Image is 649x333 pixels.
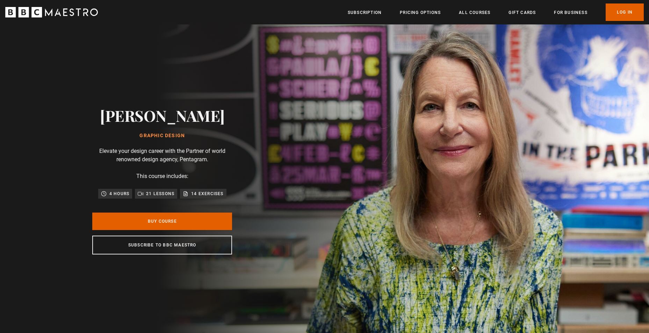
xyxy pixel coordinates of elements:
[348,9,382,16] a: Subscription
[606,3,644,21] a: Log In
[92,213,232,230] a: Buy Course
[509,9,536,16] a: Gift Cards
[5,7,98,17] svg: BBC Maestro
[348,3,644,21] nav: Primary
[100,133,225,139] h1: Graphic Design
[554,9,587,16] a: For business
[146,190,174,197] p: 21 lessons
[92,147,232,164] p: Elevate your design career with the Partner of world renowned design agency, Pentagram.
[92,236,232,254] a: Subscribe to BBC Maestro
[459,9,490,16] a: All Courses
[136,172,188,180] p: This course includes:
[191,190,223,197] p: 14 exercises
[400,9,441,16] a: Pricing Options
[100,106,225,124] h2: [PERSON_NAME]
[109,190,129,197] p: 4 hours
